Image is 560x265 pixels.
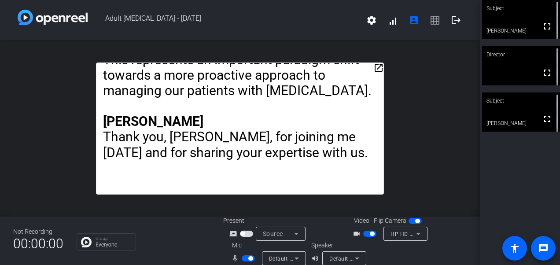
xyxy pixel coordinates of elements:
p: Thank you, [PERSON_NAME], for joining me [DATE] and for sharing your expertise with us. [103,129,377,160]
div: Subject [482,92,560,109]
img: white-gradient.svg [18,10,88,25]
button: signal_cellular_alt [382,10,403,31]
mat-icon: fullscreen [542,67,553,78]
span: Flip Camera [374,216,406,225]
span: Default - Headset Earphone (Zone Wired) (046d:0aad) [329,255,468,262]
p: Group [96,236,131,241]
img: Chat Icon [81,237,92,247]
span: HP HD Camera (04f2:b6bf) [391,230,461,237]
div: Present [223,216,311,225]
span: Video [354,216,369,225]
mat-icon: message [538,243,549,254]
p: This represents an important paradigm shift towards a more proactive approach to managing our pat... [103,52,377,98]
span: Adult [MEDICAL_DATA] - [DATE] [88,10,361,31]
span: 00:00:00 [13,233,63,254]
mat-icon: account_box [409,15,419,26]
mat-icon: videocam_outline [353,228,363,239]
mat-icon: fullscreen [542,21,553,32]
p: Everyone [96,242,131,247]
mat-icon: accessibility [509,243,520,254]
div: Not Recording [13,227,63,236]
mat-icon: fullscreen [542,114,553,124]
span: Source [263,230,283,237]
mat-icon: mic_none [231,253,242,264]
strong: [PERSON_NAME] [103,114,203,129]
div: Mic [223,241,311,250]
mat-icon: screen_share_outline [229,228,240,239]
span: Default - Headset Microphone (Zone Wired) (046d:0aad) [269,255,414,262]
mat-icon: open_in_new [373,63,384,73]
mat-icon: settings [366,15,377,26]
mat-icon: logout [451,15,461,26]
mat-icon: volume_up [311,253,322,264]
div: Speaker [311,241,364,250]
div: Director [482,46,560,63]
